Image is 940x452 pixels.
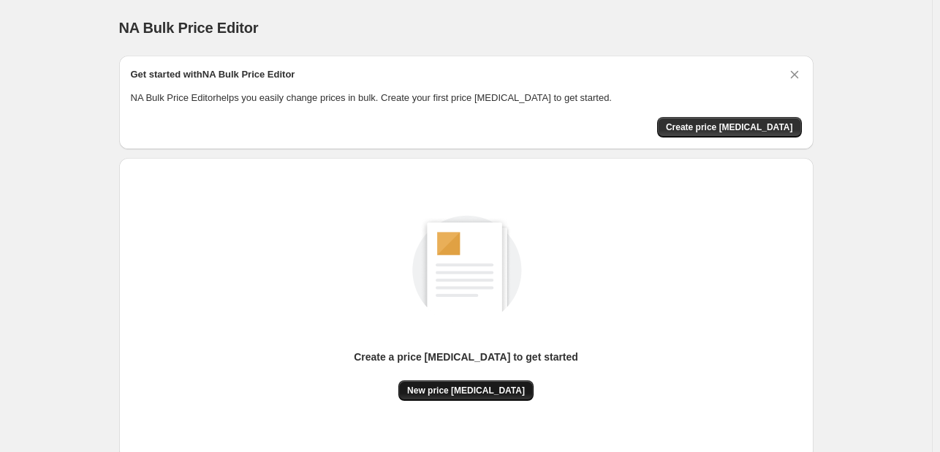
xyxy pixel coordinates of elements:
[407,385,525,396] span: New price [MEDICAL_DATA]
[119,20,259,36] span: NA Bulk Price Editor
[787,67,802,82] button: Dismiss card
[398,380,534,401] button: New price [MEDICAL_DATA]
[131,91,802,105] p: NA Bulk Price Editor helps you easily change prices in bulk. Create your first price [MEDICAL_DAT...
[354,350,578,364] p: Create a price [MEDICAL_DATA] to get started
[666,121,793,133] span: Create price [MEDICAL_DATA]
[131,67,295,82] h2: Get started with NA Bulk Price Editor
[657,117,802,138] button: Create price change job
